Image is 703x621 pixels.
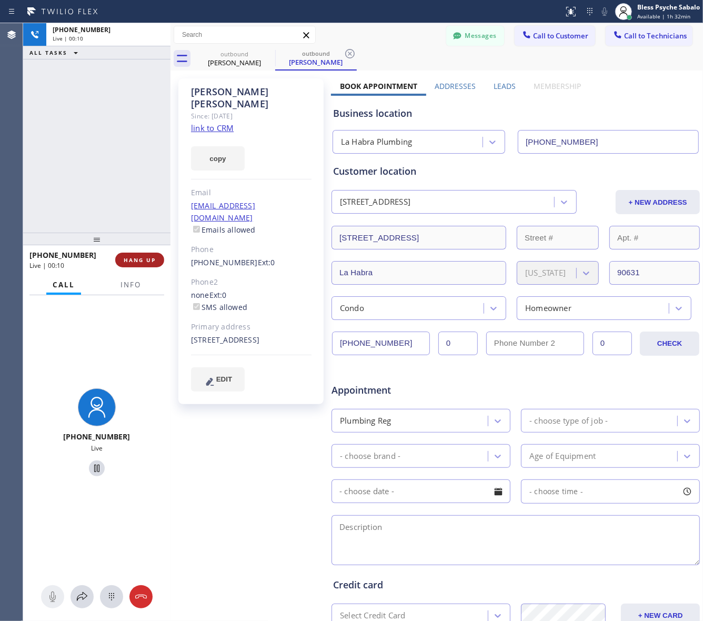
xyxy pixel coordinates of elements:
[191,110,312,122] div: Since: [DATE]
[91,444,103,453] span: Live
[609,261,700,285] input: ZIP
[333,578,698,592] div: Credit card
[640,332,699,356] button: CHECK
[191,276,312,288] div: Phone2
[340,196,410,208] div: [STREET_ADDRESS]
[64,432,130,442] span: [PHONE_NUMBER]
[115,253,164,267] button: HANG UP
[191,225,256,235] label: Emails allowed
[435,81,476,91] label: Addresses
[624,31,687,41] span: Call to Technicians
[191,257,258,267] a: [PHONE_NUMBER]
[100,585,123,608] button: Open dialpad
[637,3,700,12] div: Bless Psyche Sabalo
[129,585,153,608] button: Hang up
[191,187,312,199] div: Email
[616,190,700,214] button: + NEW ADDRESS
[29,261,64,270] span: Live | 00:10
[597,4,612,19] button: Mute
[174,26,315,43] input: Search
[193,303,200,310] input: SMS allowed
[216,375,232,383] span: EDIT
[332,261,506,285] input: City
[195,58,274,67] div: [PERSON_NAME]
[193,226,200,233] input: Emails allowed
[606,26,692,46] button: Call to Technicians
[333,164,698,178] div: Customer location
[23,46,88,59] button: ALL TASKS
[53,25,111,34] span: [PHONE_NUMBER]
[276,57,356,67] div: [PERSON_NAME]
[89,460,105,476] button: Hold Customer
[525,302,571,314] div: Homeowner
[515,26,595,46] button: Call to Customer
[71,585,94,608] button: Open directory
[53,280,75,289] span: Call
[114,275,147,295] button: Info
[53,35,83,42] span: Live | 00:10
[191,201,255,223] a: [EMAIL_ADDRESS][DOMAIN_NAME]
[529,450,596,462] div: Age of Equipment
[191,367,245,392] button: EDIT
[29,250,96,260] span: [PHONE_NUMBER]
[258,257,275,267] span: Ext: 0
[124,256,156,264] span: HANG UP
[120,280,141,289] span: Info
[438,332,478,355] input: Ext.
[637,13,690,20] span: Available | 1h 32min
[533,31,588,41] span: Call to Customer
[46,275,81,295] button: Call
[332,226,506,249] input: Address
[29,49,67,56] span: ALL TASKS
[340,450,400,462] div: - choose brand -
[518,130,699,154] input: Phone Number
[340,81,417,91] label: Book Appointment
[486,332,584,355] input: Phone Number 2
[191,289,312,314] div: none
[191,86,312,110] div: [PERSON_NAME] [PERSON_NAME]
[276,47,356,69] div: Hugo Vargas
[195,50,274,58] div: outbound
[209,290,227,300] span: Ext: 0
[191,302,247,312] label: SMS allowed
[609,226,700,249] input: Apt. #
[529,415,608,427] div: - choose type of job -
[191,146,245,171] button: copy
[341,136,412,148] div: La Habra Plumbing
[332,332,430,355] input: Phone Number
[332,383,453,397] span: Appointment
[333,106,698,121] div: Business location
[191,244,312,256] div: Phone
[446,26,504,46] button: Messages
[191,334,312,346] div: [STREET_ADDRESS]
[332,479,510,503] input: - choose date -
[195,47,274,71] div: Hugo Vargas
[534,81,581,91] label: Membership
[191,123,234,133] a: link to CRM
[41,585,64,608] button: Mute
[191,321,312,333] div: Primary address
[340,302,364,314] div: Condo
[592,332,632,355] input: Ext. 2
[494,81,516,91] label: Leads
[340,415,391,427] div: Plumbing Reg
[529,486,583,496] span: - choose time -
[276,49,356,57] div: outbound
[517,226,599,249] input: Street #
